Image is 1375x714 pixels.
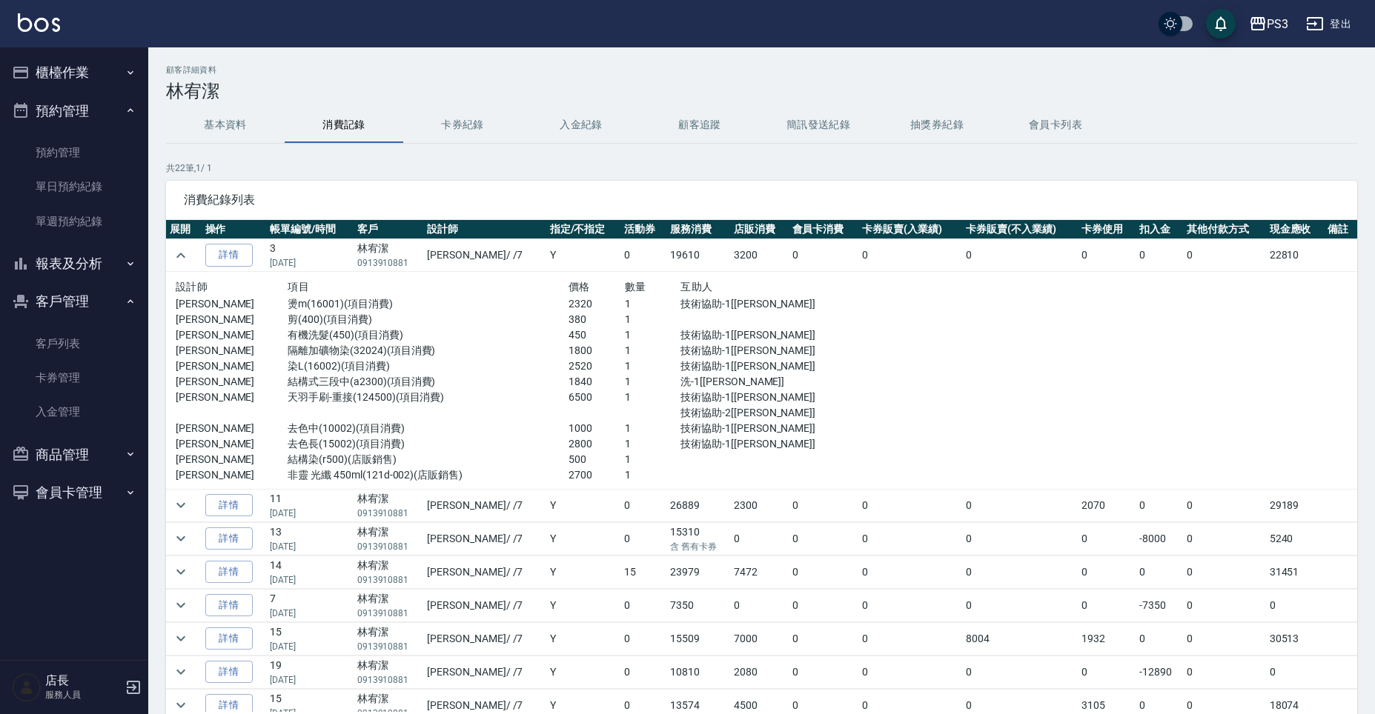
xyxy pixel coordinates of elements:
[996,107,1115,143] button: 會員卡列表
[680,327,849,343] p: 技術協助-1[[PERSON_NAME]]
[1078,589,1136,621] td: 0
[569,327,625,343] p: 450
[546,522,621,555] td: Y
[680,421,849,436] p: 技術協助-1[[PERSON_NAME]]
[1136,522,1183,555] td: -8000
[962,489,1078,521] td: 0
[288,374,568,390] p: 結構式三段中(a2300)(項目消費)
[205,527,253,550] a: 詳情
[423,589,546,621] td: [PERSON_NAME] / /7
[680,374,849,390] p: 洗-1[[PERSON_NAME]]
[546,655,621,688] td: Y
[270,573,349,587] p: [DATE]
[625,358,681,374] p: 1
[789,589,859,621] td: 0
[176,452,288,467] p: [PERSON_NAME]
[423,622,546,655] td: [PERSON_NAME] / /7
[858,589,962,621] td: 0
[288,390,568,405] p: 天羽手刷-重接(124500)(項目消費)
[666,220,730,239] th: 服務消費
[6,395,142,429] a: 入金管理
[878,107,996,143] button: 抽獎券紀錄
[680,296,849,312] p: 技術協助-1[[PERSON_NAME]]
[1243,9,1294,39] button: PS3
[962,555,1078,588] td: 0
[759,107,878,143] button: 簡訊發送紀錄
[666,522,730,555] td: 15310
[18,13,60,32] img: Logo
[625,452,681,467] p: 1
[205,244,253,267] a: 詳情
[176,296,288,312] p: [PERSON_NAME]
[1183,522,1265,555] td: 0
[176,312,288,327] p: [PERSON_NAME]
[1183,489,1265,521] td: 0
[266,522,353,555] td: 13
[1266,220,1324,239] th: 現金應收
[176,327,288,343] p: [PERSON_NAME]
[357,540,420,553] p: 0913910881
[1266,555,1324,588] td: 31451
[730,589,788,621] td: 0
[288,436,568,452] p: 去色長(15002)(項目消費)
[962,522,1078,555] td: 0
[1183,220,1265,239] th: 其他付款方式
[625,421,681,436] p: 1
[354,555,424,588] td: 林宥潔
[666,589,730,621] td: 7350
[354,239,424,272] td: 林宥潔
[403,107,522,143] button: 卡券紀錄
[6,473,142,512] button: 會員卡管理
[962,622,1078,655] td: 8004
[288,467,568,483] p: 非靈 光纖 450ml(121d-002)(店販銷售)
[6,204,142,238] a: 單週預約紀錄
[170,594,192,616] button: expand row
[354,589,424,621] td: 林宥潔
[288,421,568,436] p: 去色中(10002)(項目消費)
[1078,622,1136,655] td: 1932
[1136,655,1183,688] td: -12890
[357,607,420,620] p: 0913910881
[357,256,420,270] p: 0913910881
[6,244,142,283] button: 報表及分析
[423,220,546,239] th: 設計師
[1266,239,1324,272] td: 22810
[680,390,849,405] p: 技術協助-1[[PERSON_NAME]]
[288,296,568,312] p: 燙m(16001)(項目消費)
[176,281,208,293] span: 設計師
[270,640,349,653] p: [DATE]
[730,555,788,588] td: 7472
[270,607,349,620] p: [DATE]
[730,239,788,272] td: 3200
[270,507,349,520] p: [DATE]
[205,561,253,584] a: 詳情
[423,522,546,555] td: [PERSON_NAME] / /7
[166,220,202,239] th: 展開
[625,312,681,327] p: 1
[858,220,962,239] th: 卡券販賣(入業績)
[620,220,666,239] th: 活動券
[288,281,309,293] span: 項目
[6,53,142,92] button: 櫃檯作業
[166,161,1357,175] p: 共 22 筆, 1 / 1
[176,436,288,452] p: [PERSON_NAME]
[270,540,349,553] p: [DATE]
[266,220,353,239] th: 帳單編號/時間
[6,436,142,474] button: 商品管理
[569,452,625,467] p: 500
[6,136,142,170] a: 預約管理
[1266,489,1324,521] td: 29189
[569,390,625,405] p: 6500
[288,343,568,358] p: 隔離加礦物染(32024)(項目消費)
[962,220,1078,239] th: 卡券販賣(不入業績)
[423,239,546,272] td: [PERSON_NAME] / /7
[176,390,288,405] p: [PERSON_NAME]
[522,107,640,143] button: 入金紀錄
[666,622,730,655] td: 15509
[423,489,546,521] td: [PERSON_NAME] / /7
[354,622,424,655] td: 林宥潔
[569,421,625,436] p: 1000
[666,239,730,272] td: 19610
[730,489,788,521] td: 2300
[357,507,420,520] p: 0913910881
